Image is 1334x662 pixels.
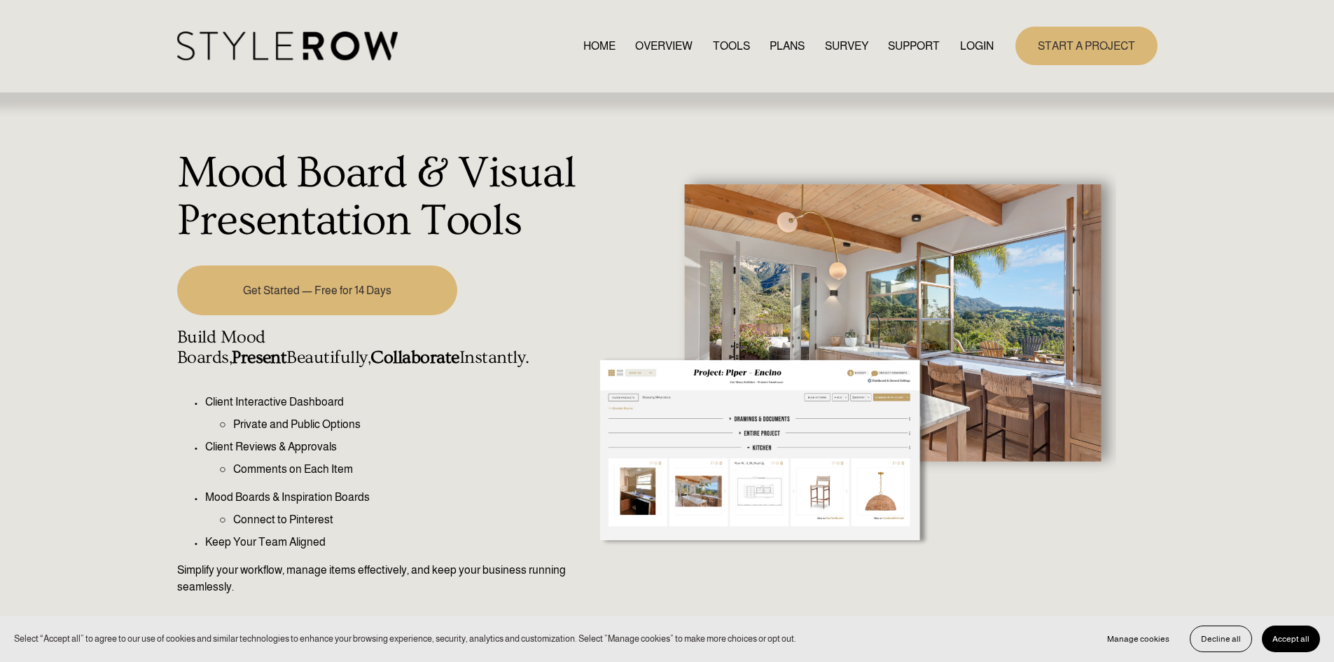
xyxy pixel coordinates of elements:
span: Accept all [1272,634,1309,644]
p: Client Reviews & Approvals [205,439,581,455]
a: SURVEY [825,36,868,55]
p: Connect to Pinterest [233,511,581,528]
span: Decline all [1201,634,1241,644]
a: OVERVIEW [635,36,693,55]
button: Decline all [1190,626,1252,652]
h1: Mood Board & Visual Presentation Tools [177,150,581,244]
a: Get Started — Free for 14 Days [177,266,457,315]
span: Manage cookies [1107,634,1169,644]
span: SUPPORT [888,38,940,55]
a: TOOLS [713,36,750,55]
a: HOME [583,36,616,55]
img: StyleRow [177,32,398,60]
a: PLANS [770,36,805,55]
button: Accept all [1262,626,1320,652]
a: START A PROJECT [1015,27,1158,65]
a: folder dropdown [888,36,940,55]
p: Private and Public Options [233,416,581,433]
p: Simplify your workflow, manage items effectively, and keep your business running seamlessly. [177,562,581,595]
p: Keep Your Team Aligned [205,534,581,551]
p: Client Interactive Dashboard [205,394,581,411]
a: LOGIN [960,36,994,55]
strong: Collaborate [370,347,459,368]
strong: Present [232,347,286,368]
h4: Build Mood Boards, Beautifully, Instantly. [177,327,581,369]
p: Mood Boards & Inspiration Boards [205,489,581,506]
button: Manage cookies [1097,626,1180,652]
p: Select “Accept all” to agree to our use of cookies and similar technologies to enhance your brows... [14,632,796,645]
p: Comments on Each Item [233,461,581,478]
